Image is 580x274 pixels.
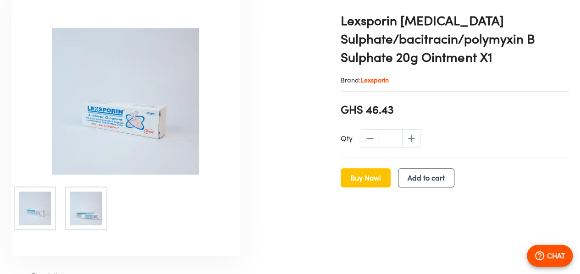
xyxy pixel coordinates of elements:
[408,171,445,184] span: Add to cart
[361,76,389,84] span: Lexsporin
[11,28,240,175] img: Lexsporin Neomycin Sulphate/bacitracin/polymyxin B Sulphate 20g Ointment X1
[527,245,573,267] button: CHAT
[19,192,52,225] img: Lexsporin Neomycin Sulphate/bacitracin/polymyxin B Sulphate 20g Ointment X1
[341,133,353,144] p: Qty
[341,11,569,66] h1: Lexsporin [MEDICAL_DATA] Sulphate/bacitracin/polymyxin B Sulphate 20g Ointment X1
[402,129,420,148] span: increase
[341,102,394,117] span: GHS 46.43
[341,76,569,85] p: Brand:
[350,171,381,184] span: Buy Now!
[398,168,454,187] button: Add to cart
[547,250,565,261] p: CHAT
[341,168,391,187] button: Buy Now!
[70,192,104,225] img: Lexsporin Neomycin Sulphate/bacitracin/polymyxin B Sulphate 20g Ointment X1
